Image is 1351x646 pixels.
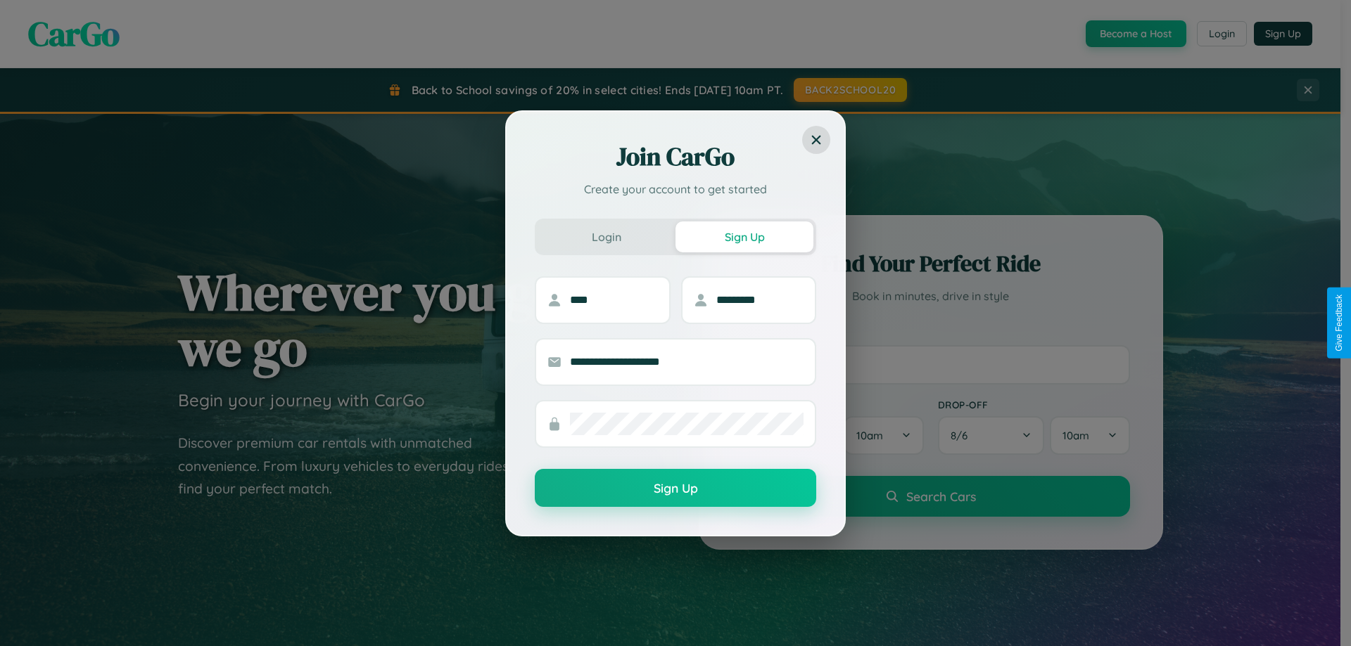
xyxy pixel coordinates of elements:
button: Sign Up [675,221,813,252]
div: Give Feedback [1334,295,1344,351]
p: Create your account to get started [535,181,816,198]
button: Login [538,221,675,252]
h2: Join CarGo [535,140,816,174]
button: Sign Up [535,469,816,507]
